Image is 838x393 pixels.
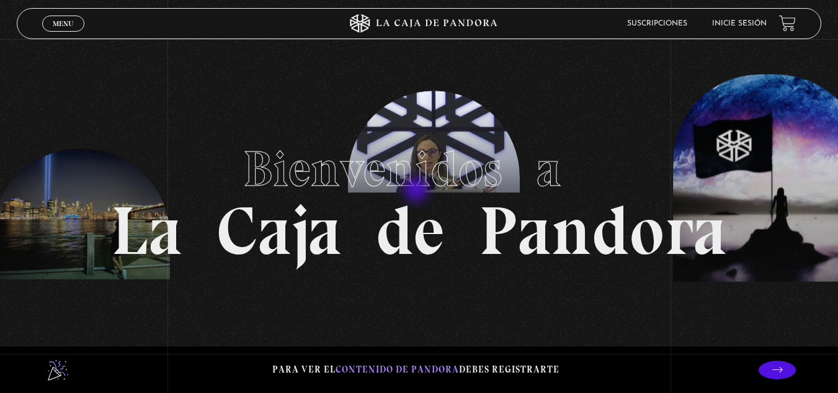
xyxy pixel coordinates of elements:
a: View your shopping cart [779,15,796,32]
span: contenido de Pandora [336,364,459,375]
span: Cerrar [48,30,78,38]
span: Menu [53,20,73,27]
p: Para ver el debes registrarte [272,361,559,378]
h1: La Caja de Pandora [111,129,727,265]
a: Suscripciones [627,20,687,27]
a: Inicie sesión [712,20,767,27]
span: Bienvenidos a [243,139,595,199]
